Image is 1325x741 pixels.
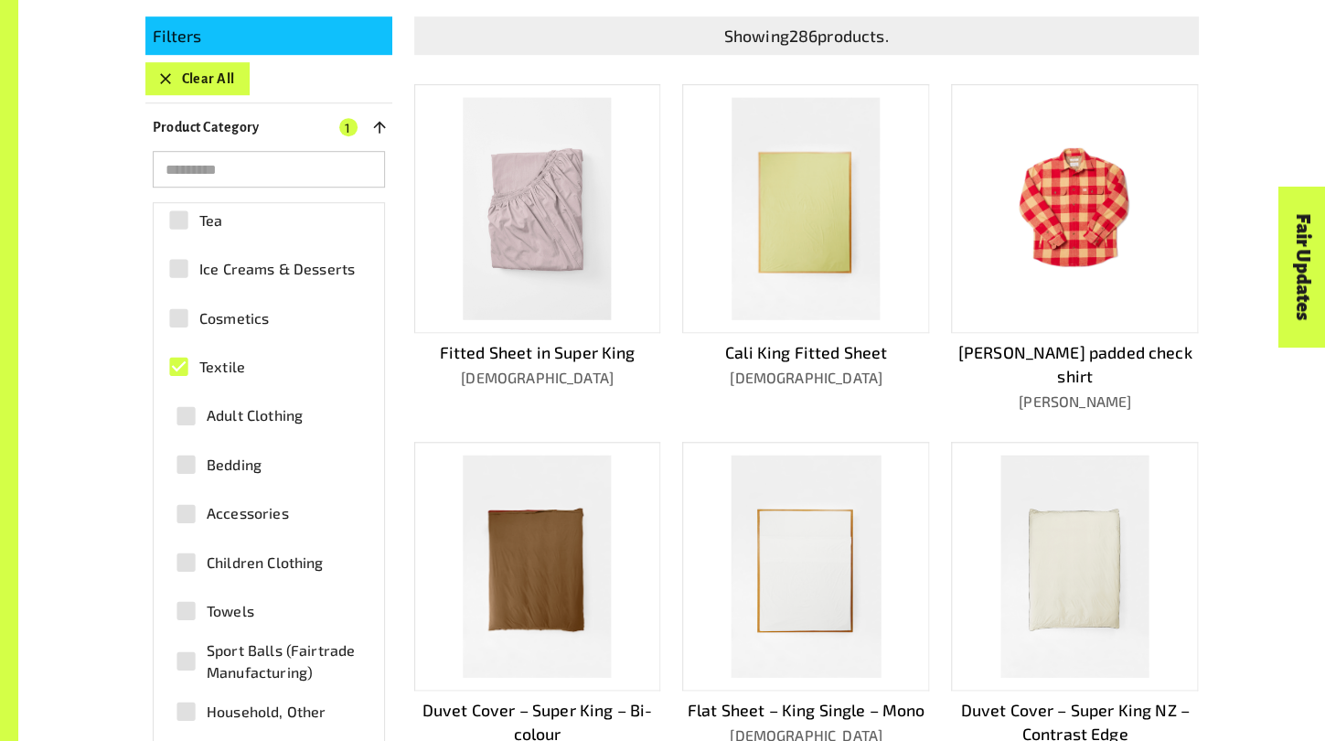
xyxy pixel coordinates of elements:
[207,502,289,524] span: Accessories
[207,552,324,574] span: Children Clothing
[682,367,929,389] p: [DEMOGRAPHIC_DATA]
[145,62,250,95] button: Clear All
[414,84,661,413] a: Fitted Sheet in Super King[DEMOGRAPHIC_DATA]
[199,356,245,378] span: Textile
[199,258,355,280] span: Ice Creams & Desserts
[153,116,260,138] p: Product Category
[951,340,1198,389] p: [PERSON_NAME] padded check shirt
[207,701,326,723] span: Household, Other
[153,24,385,48] p: Filters
[199,307,269,329] span: Cosmetics
[951,391,1198,413] p: [PERSON_NAME]
[207,639,359,683] span: Sport Balls (Fairtrade Manufacturing)
[207,404,303,426] span: Adult Clothing
[422,24,1191,48] p: Showing 286 products.
[145,111,392,144] button: Product Category
[682,698,929,723] p: Flat Sheet – King Single – Mono
[339,118,358,136] span: 1
[199,209,222,231] span: Tea
[414,340,661,365] p: Fitted Sheet in Super King
[207,600,254,622] span: Towels
[682,340,929,365] p: Cali King Fitted Sheet
[682,84,929,413] a: Cali King Fitted Sheet[DEMOGRAPHIC_DATA]
[207,454,262,476] span: Bedding
[414,367,661,389] p: [DEMOGRAPHIC_DATA]
[951,84,1198,413] a: [PERSON_NAME] padded check shirt[PERSON_NAME]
